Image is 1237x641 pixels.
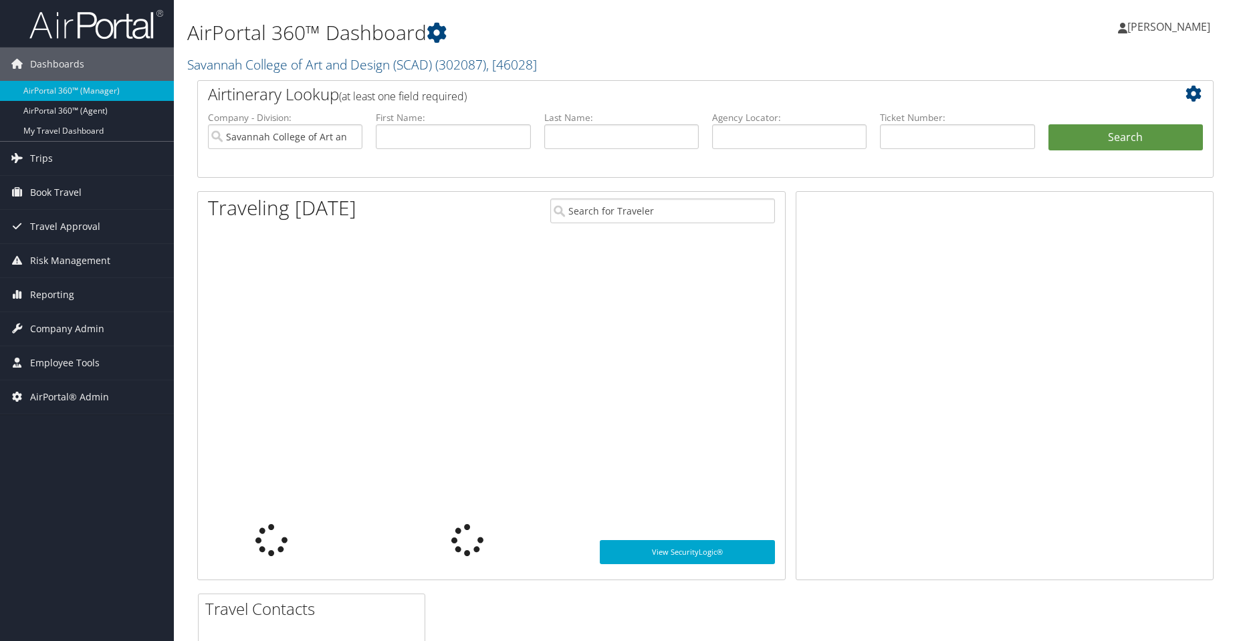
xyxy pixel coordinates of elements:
[30,176,82,209] span: Book Travel
[600,540,776,564] a: View SecurityLogic®
[29,9,163,40] img: airportal-logo.png
[486,55,537,74] span: , [ 46028 ]
[339,89,467,104] span: (at least one field required)
[208,194,356,222] h1: Traveling [DATE]
[712,111,867,124] label: Agency Locator:
[1118,7,1224,47] a: [PERSON_NAME]
[550,199,775,223] input: Search for Traveler
[30,380,109,414] span: AirPortal® Admin
[205,598,425,620] h2: Travel Contacts
[30,244,110,277] span: Risk Management
[1048,124,1203,151] button: Search
[376,111,530,124] label: First Name:
[30,210,100,243] span: Travel Approval
[30,278,74,311] span: Reporting
[30,142,53,175] span: Trips
[30,47,84,81] span: Dashboards
[880,111,1034,124] label: Ticket Number:
[1127,19,1210,34] span: [PERSON_NAME]
[208,83,1119,106] h2: Airtinerary Lookup
[544,111,699,124] label: Last Name:
[435,55,486,74] span: ( 302087 )
[30,346,100,380] span: Employee Tools
[187,19,878,47] h1: AirPortal 360™ Dashboard
[187,55,537,74] a: Savannah College of Art and Design (SCAD)
[30,312,104,346] span: Company Admin
[208,111,362,124] label: Company - Division:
